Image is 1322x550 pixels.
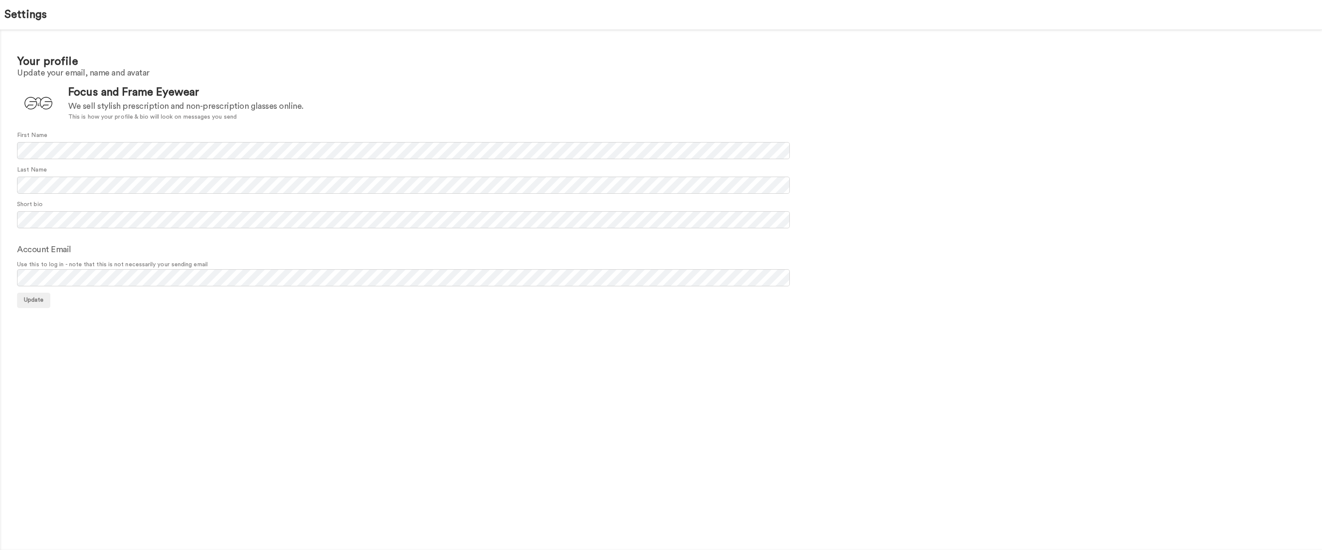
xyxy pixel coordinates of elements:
h1: Settings [4,9,47,21]
h1: Your profile [17,55,1305,68]
div: This is how your profile & bio will look on messages you send [68,113,304,122]
label: Last Name [17,166,47,175]
div: We sell stylish prescription and non-prescription glasses online. [68,100,304,113]
h2: Update your email, name and avatar [17,68,1305,78]
span: Use this to log in - note that this is not necessarily your sending email [17,260,1305,269]
button: Update [17,293,50,308]
label: First Name [17,131,47,140]
label: Short bio [17,200,43,209]
div: Focus and Frame Eyewear [68,84,304,100]
label: Account Email [17,243,71,256]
